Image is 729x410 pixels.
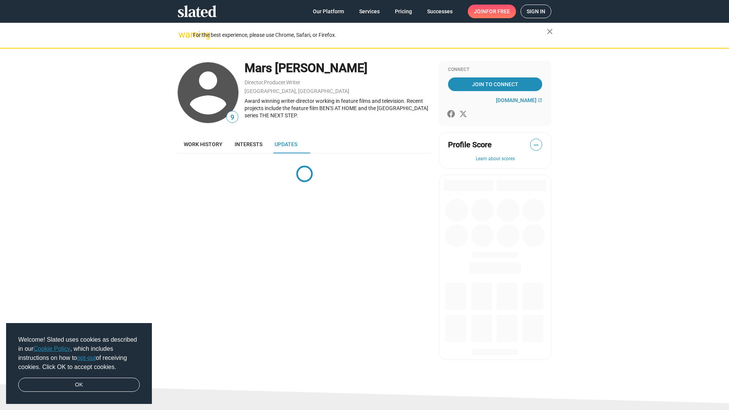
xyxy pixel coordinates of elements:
span: [DOMAIN_NAME] [496,97,536,103]
div: cookieconsent [6,323,152,404]
span: Work history [184,141,222,147]
span: for free [486,5,510,18]
a: Join To Connect [448,77,542,91]
div: Mars [PERSON_NAME] [245,60,431,76]
a: Pricing [389,5,418,18]
mat-icon: close [545,27,554,36]
span: Join To Connect [450,77,541,91]
mat-icon: warning [178,30,188,39]
span: — [530,140,542,150]
a: [GEOGRAPHIC_DATA], [GEOGRAPHIC_DATA] [245,88,349,94]
a: opt-out [77,355,96,361]
span: Profile Score [448,140,492,150]
a: Cookie Policy [33,345,70,352]
a: Director [245,79,263,85]
span: Services [359,5,380,18]
a: Joinfor free [468,5,516,18]
a: Our Platform [307,5,350,18]
mat-icon: open_in_new [538,98,542,102]
a: Successes [421,5,459,18]
span: Pricing [395,5,412,18]
span: Sign in [527,5,545,18]
div: Award winning writer-director working in feature films and television. Recent projects include th... [245,98,431,119]
span: 9 [227,112,238,123]
a: [DOMAIN_NAME] [496,97,542,103]
div: Connect [448,67,542,73]
a: Writer [286,79,300,85]
span: , [263,81,264,85]
a: Updates [268,135,303,153]
a: Producer [264,79,286,85]
span: Updates [275,141,297,147]
a: dismiss cookie message [18,378,140,392]
a: Sign in [521,5,551,18]
span: Welcome! Slated uses cookies as described in our , which includes instructions on how to of recei... [18,335,140,372]
button: Learn about scores [448,156,542,162]
span: Successes [427,5,453,18]
div: For the best experience, please use Chrome, Safari, or Firefox. [193,30,547,40]
span: Interests [235,141,262,147]
span: Our Platform [313,5,344,18]
a: Interests [229,135,268,153]
a: Services [353,5,386,18]
span: Join [474,5,510,18]
a: Work history [178,135,229,153]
